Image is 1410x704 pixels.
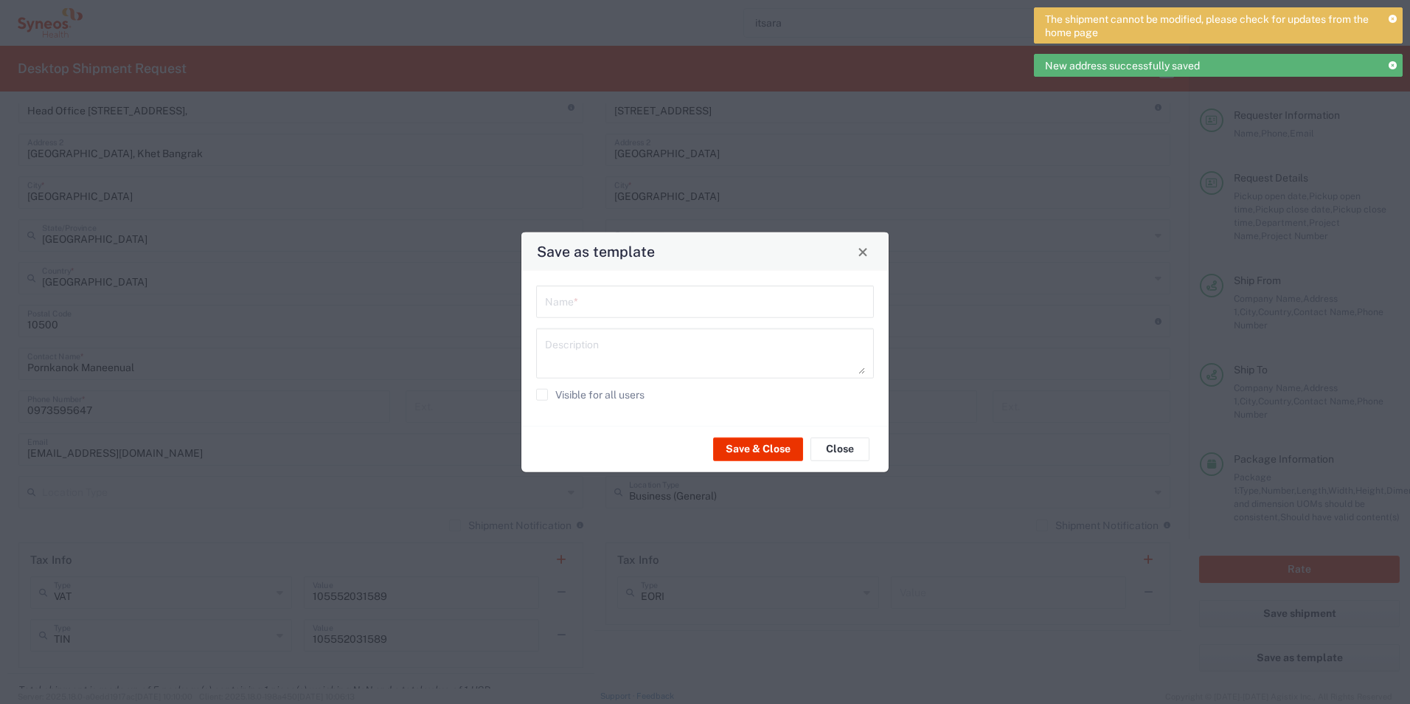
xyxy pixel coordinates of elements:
[1045,13,1378,39] span: The shipment cannot be modified, please check for updates from the home page
[810,437,869,460] button: Close
[852,241,873,262] button: Close
[713,437,803,460] button: Save & Close
[537,241,655,262] h4: Save as template
[1045,59,1200,72] span: New address successfully saved
[536,389,645,401] label: Visible for all users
